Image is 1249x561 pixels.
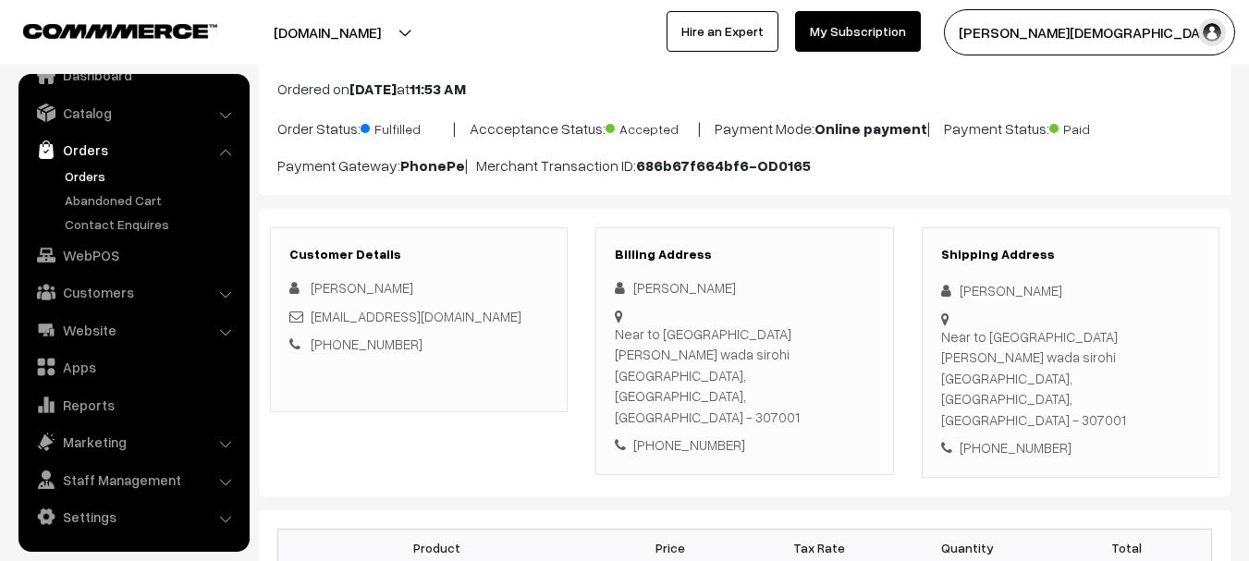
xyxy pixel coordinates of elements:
a: Dashboard [23,58,243,91]
a: Customers [23,275,243,309]
div: [PHONE_NUMBER] [941,437,1200,458]
a: Staff Management [23,463,243,496]
span: Accepted [606,115,698,139]
div: Near to [GEOGRAPHIC_DATA] [PERSON_NAME] wada sirohi [GEOGRAPHIC_DATA], [GEOGRAPHIC_DATA], [GEOGRA... [615,323,874,428]
a: Reports [23,388,243,421]
a: Website [23,313,243,347]
div: [PERSON_NAME] [615,277,874,299]
b: Online payment [814,119,927,138]
b: [DATE] [349,79,397,98]
span: [PERSON_NAME] [311,279,413,296]
a: [PHONE_NUMBER] [311,335,422,352]
h3: Customer Details [289,247,548,262]
button: [DOMAIN_NAME] [209,9,446,55]
p: Ordered on at [277,78,1212,100]
div: [PHONE_NUMBER] [615,434,874,456]
div: [PERSON_NAME] [941,280,1200,301]
p: Payment Gateway: | Merchant Transaction ID: [277,154,1212,177]
a: COMMMERCE [23,18,185,41]
a: Orders [23,133,243,166]
a: Marketing [23,425,243,458]
span: Fulfilled [361,115,453,139]
b: PhonePe [400,156,465,175]
h3: Billing Address [615,247,874,262]
b: 686b67f664bf6-OD0165 [636,156,811,175]
img: user [1198,18,1226,46]
p: Order Status: | Accceptance Status: | Payment Mode: | Payment Status: [277,115,1212,140]
button: [PERSON_NAME][DEMOGRAPHIC_DATA] [944,9,1235,55]
a: Apps [23,350,243,384]
a: Catalog [23,96,243,129]
b: 11:53 AM [410,79,466,98]
h3: Shipping Address [941,247,1200,262]
span: Paid [1049,115,1142,139]
a: Abandoned Cart [60,190,243,210]
a: My Subscription [795,11,921,52]
a: Hire an Expert [667,11,778,52]
a: Contact Enquires [60,214,243,234]
a: Orders [60,166,243,186]
a: WebPOS [23,238,243,272]
div: Near to [GEOGRAPHIC_DATA] [PERSON_NAME] wada sirohi [GEOGRAPHIC_DATA], [GEOGRAPHIC_DATA], [GEOGRA... [941,326,1200,431]
a: Settings [23,500,243,533]
a: [EMAIL_ADDRESS][DOMAIN_NAME] [311,308,521,324]
img: COMMMERCE [23,24,217,38]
